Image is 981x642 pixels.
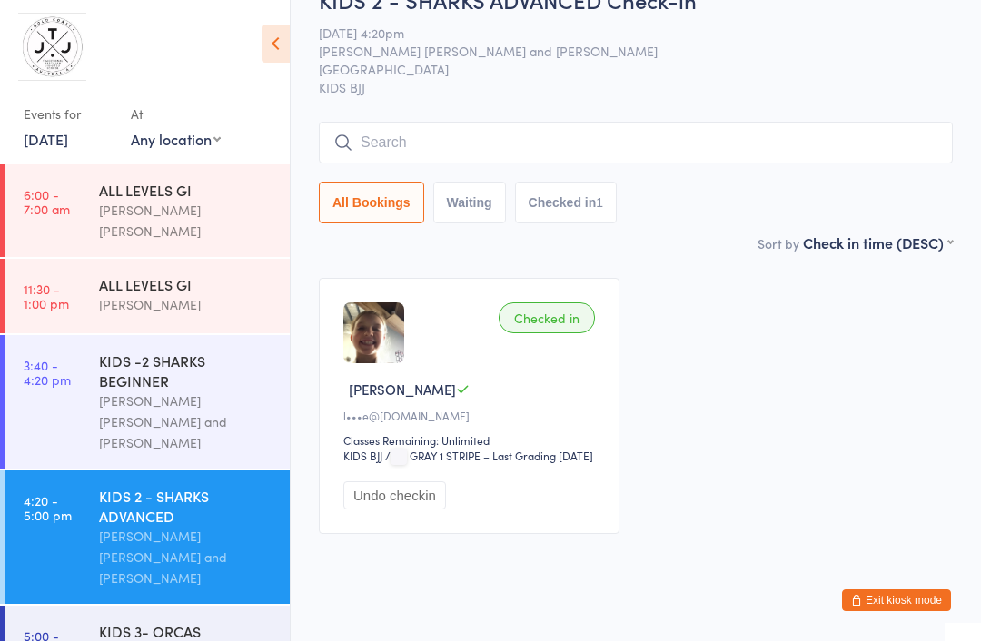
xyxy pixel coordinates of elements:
[24,282,69,311] time: 11:30 - 1:00 pm
[99,391,274,454] div: [PERSON_NAME] [PERSON_NAME] and [PERSON_NAME]
[5,260,290,334] a: 11:30 -1:00 pmALL LEVELS GI[PERSON_NAME]
[5,471,290,605] a: 4:20 -5:00 pmKIDS 2 - SHARKS ADVANCED[PERSON_NAME] [PERSON_NAME] and [PERSON_NAME]
[24,494,72,523] time: 4:20 - 5:00 pm
[99,351,274,391] div: KIDS -2 SHARKS BEGINNER
[131,130,221,150] div: Any location
[349,380,456,400] span: [PERSON_NAME]
[319,61,925,79] span: [GEOGRAPHIC_DATA]
[758,235,799,253] label: Sort by
[319,79,953,97] span: KIDS BJJ
[24,130,68,150] a: [DATE]
[99,275,274,295] div: ALL LEVELS GI
[343,409,600,424] div: l•••e@[DOMAIN_NAME]
[24,359,71,388] time: 3:40 - 4:20 pm
[842,590,951,612] button: Exit kiosk mode
[99,181,274,201] div: ALL LEVELS GI
[515,183,618,224] button: Checked in1
[319,123,953,164] input: Search
[343,433,600,449] div: Classes Remaining: Unlimited
[5,336,290,469] a: 3:40 -4:20 pmKIDS -2 SHARKS BEGINNER[PERSON_NAME] [PERSON_NAME] and [PERSON_NAME]
[803,233,953,253] div: Check in time (DESC)
[99,527,274,589] div: [PERSON_NAME] [PERSON_NAME] and [PERSON_NAME]
[596,196,603,211] div: 1
[99,295,274,316] div: [PERSON_NAME]
[131,100,221,130] div: At
[385,449,593,464] span: / GRAY 1 STRIPE – Last Grading [DATE]
[343,449,382,464] div: KIDS BJJ
[24,100,113,130] div: Events for
[343,303,404,364] img: image1695192577.png
[24,188,70,217] time: 6:00 - 7:00 am
[99,487,274,527] div: KIDS 2 - SHARKS ADVANCED
[5,165,290,258] a: 6:00 -7:00 amALL LEVELS GI[PERSON_NAME] [PERSON_NAME]
[433,183,506,224] button: Waiting
[499,303,595,334] div: Checked in
[18,14,86,82] img: Traditional Brazilian Jiu Jitsu School Australia
[319,25,925,43] span: [DATE] 4:20pm
[343,482,446,510] button: Undo checkin
[99,201,274,242] div: [PERSON_NAME] [PERSON_NAME]
[319,43,925,61] span: [PERSON_NAME] [PERSON_NAME] and [PERSON_NAME]
[99,622,274,642] div: KIDS 3- ORCAS
[319,183,424,224] button: All Bookings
